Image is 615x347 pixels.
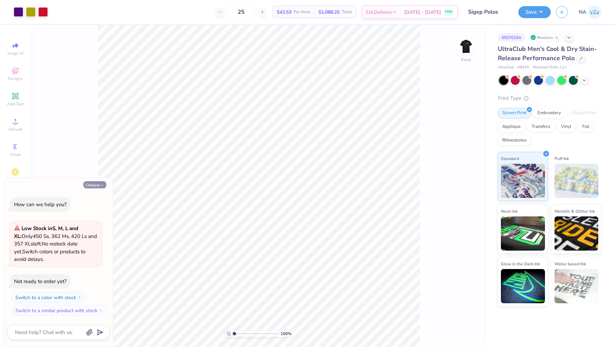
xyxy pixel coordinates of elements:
div: Front [461,57,471,63]
img: Front [459,40,473,53]
span: No restock date yet. [14,240,78,255]
div: Rhinestones [498,135,531,146]
span: $1,088.25 [318,9,340,16]
div: Vinyl [557,122,576,132]
input: Untitled Design [463,5,513,19]
span: Total [342,9,352,16]
span: Neon Ink [501,208,518,215]
input: – – [228,6,255,18]
img: Neon Ink [501,216,545,251]
span: Clipart & logos [3,177,27,188]
div: Embroidery [533,108,565,118]
img: Nadim Al Naser [588,5,601,19]
img: Glow in the Dark Ink [501,269,545,303]
img: Switch to a similar product with stock [99,308,103,312]
button: Switch to a similar product with stock [12,305,107,316]
span: Minimum Order: 12 + [533,65,567,70]
div: Not ready to order yet? [14,278,67,285]
span: Image AI [8,51,24,56]
span: Est. Delivery [366,9,392,16]
img: Switch to a color with stock [78,295,82,299]
img: Puff Ink [555,164,599,198]
div: Applique [498,122,525,132]
button: Save [518,6,551,18]
div: Print Type [498,94,601,102]
div: Digital Print [568,108,601,118]
span: FREE [445,10,452,14]
div: Foil [578,122,594,132]
span: NA [579,8,586,16]
div: Transfers [527,122,555,132]
span: Metallic & Glitter Ink [555,208,595,215]
div: # 507619A [498,33,525,42]
button: Collapse [83,181,106,188]
span: Per Item [293,9,310,16]
span: Only 450 Ss, 362 Ms, 420 Ls and 357 XLs left. Switch colors or products to avoid delays. [14,225,97,263]
img: Water based Ink [555,269,599,303]
span: Add Text [7,101,24,107]
span: [DATE] - [DATE] [404,9,441,16]
span: Water based Ink [555,260,586,267]
div: Screen Print [498,108,531,118]
span: Glow in the Dark Ink [501,260,540,267]
span: Designs [8,76,23,81]
span: Standard [501,155,519,162]
button: Switch to a color with stock [12,292,85,303]
img: Standard [501,164,545,198]
span: UltraClub Men's Cool & Dry Stain-Release Performance Polo [498,45,597,62]
div: Revision -1 [529,33,562,42]
span: 100 % [281,331,291,337]
strong: Low Stock in S, M, L and XL : [14,225,78,240]
span: Greek [10,152,21,157]
img: Metallic & Glitter Ink [555,216,599,251]
span: # 8445 [517,65,529,70]
span: Upload [9,126,22,132]
span: $43.53 [277,9,291,16]
span: UltraClub [498,65,514,70]
span: Puff Ink [555,155,569,162]
div: How can we help you? [14,201,67,208]
a: NA [579,5,601,19]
